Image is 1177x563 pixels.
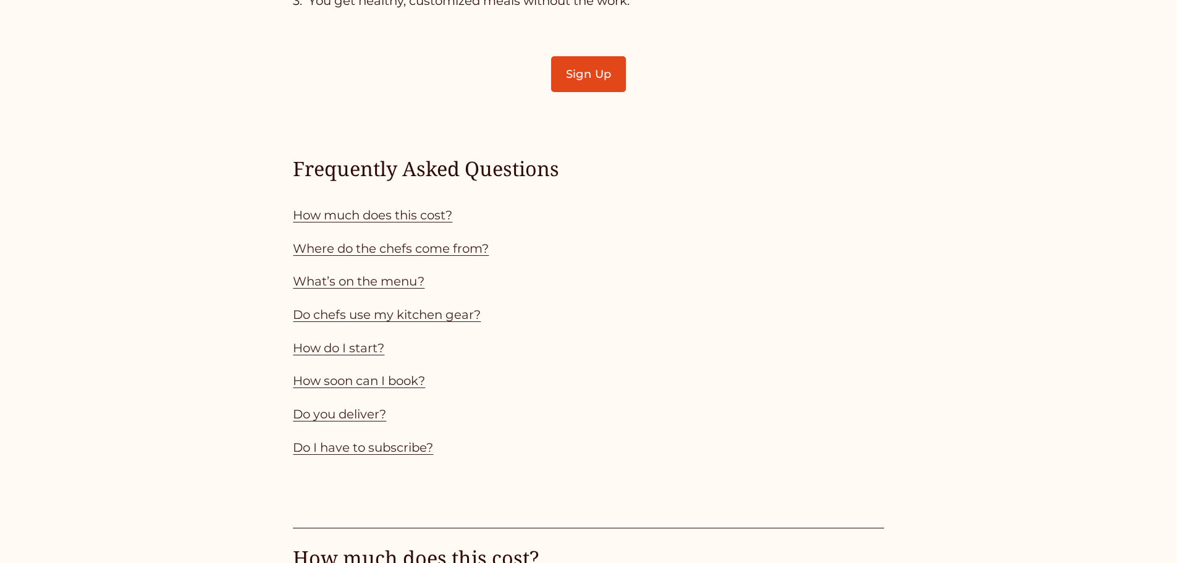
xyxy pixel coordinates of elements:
[293,307,481,322] a: Do chefs use my kitchen gear?
[293,274,424,289] a: What’s on the menu?
[551,56,625,92] a: Sign Up
[293,407,386,421] a: Do you deliver?
[293,341,384,355] a: How do I start?
[293,241,489,256] a: Where do the chefs come from?
[293,373,425,388] a: How soon can I book?
[293,208,452,222] a: How much does this cost?
[293,440,433,455] a: Do I have to subscribe?
[293,155,884,182] h4: Frequently Asked Questions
